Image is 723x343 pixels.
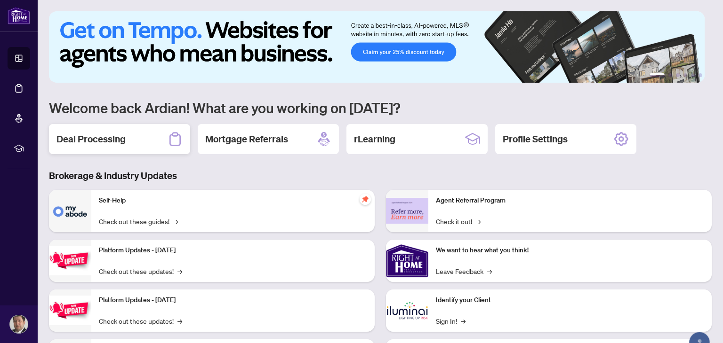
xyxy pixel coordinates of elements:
[177,266,182,276] span: →
[487,266,492,276] span: →
[436,266,492,276] a: Leave Feedback→
[676,73,680,77] button: 3
[683,73,687,77] button: 4
[49,169,712,182] h3: Brokerage & Industry Updates
[49,246,91,275] img: Platform Updates - July 21, 2025
[99,266,182,276] a: Check out these updates!→
[685,310,714,338] button: Open asap
[386,289,428,332] img: Identify your Client
[691,73,695,77] button: 5
[436,216,481,226] a: Check it out!→
[386,240,428,282] img: We want to hear what you think!
[56,133,126,146] h2: Deal Processing
[436,245,704,256] p: We want to hear what you think!
[99,316,182,326] a: Check out these updates!→
[49,99,712,117] h1: Welcome back Ardian! What are you working on [DATE]?
[10,315,28,333] img: Profile Icon
[436,295,704,305] p: Identify your Client
[650,73,665,77] button: 1
[99,216,178,226] a: Check out these guides!→
[354,133,395,146] h2: rLearning
[99,245,367,256] p: Platform Updates - [DATE]
[8,7,30,24] img: logo
[99,295,367,305] p: Platform Updates - [DATE]
[205,133,288,146] h2: Mortgage Referrals
[99,195,367,206] p: Self-Help
[177,316,182,326] span: →
[503,133,568,146] h2: Profile Settings
[699,73,702,77] button: 6
[386,198,428,224] img: Agent Referral Program
[436,195,704,206] p: Agent Referral Program
[476,216,481,226] span: →
[49,11,705,83] img: Slide 0
[173,216,178,226] span: →
[360,194,371,205] span: pushpin
[49,296,91,325] img: Platform Updates - July 8, 2025
[49,190,91,232] img: Self-Help
[461,316,466,326] span: →
[668,73,672,77] button: 2
[436,316,466,326] a: Sign In!→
